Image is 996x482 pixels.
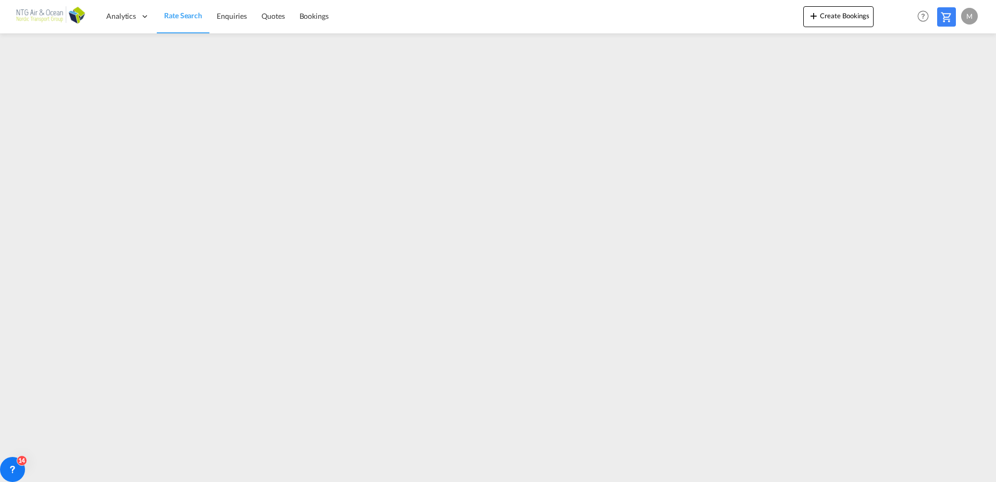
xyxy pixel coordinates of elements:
[914,7,932,25] span: Help
[961,8,978,25] div: M
[16,5,86,28] img: af31b1c0b01f11ecbc353f8e72265e29.png
[262,11,284,20] span: Quotes
[807,9,820,22] md-icon: icon-plus 400-fg
[164,11,202,20] span: Rate Search
[106,11,136,21] span: Analytics
[803,6,874,27] button: icon-plus 400-fgCreate Bookings
[914,7,937,26] div: Help
[217,11,247,20] span: Enquiries
[300,11,329,20] span: Bookings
